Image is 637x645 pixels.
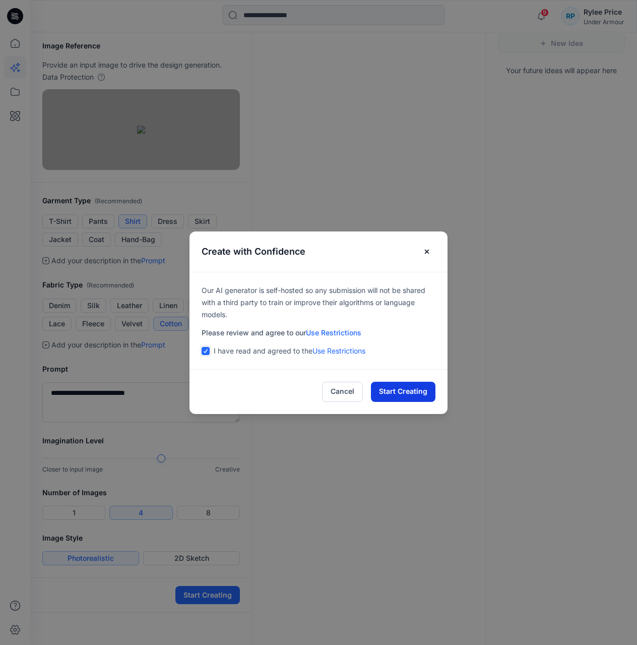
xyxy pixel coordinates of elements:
[306,328,361,337] a: Use Restrictions
[214,345,365,357] p: I have read and agreed to the
[418,244,435,260] button: Close
[312,346,365,355] a: Use Restrictions
[202,284,435,321] p: Our AI generator is self-hosted so any submission will not be shared with a third party to train ...
[202,327,435,339] p: Please review and agree to our
[322,382,363,402] button: Cancel
[189,231,448,272] header: Create with Confidence
[371,382,435,402] button: Start Creating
